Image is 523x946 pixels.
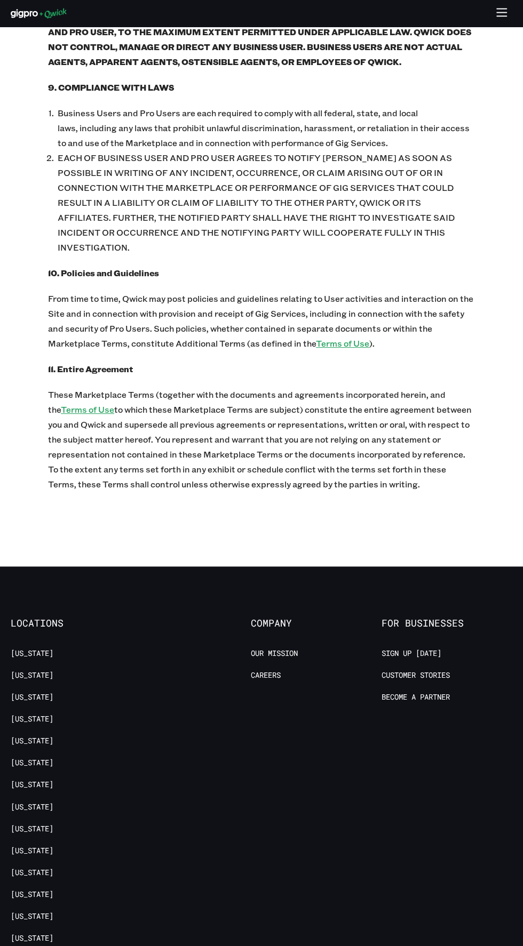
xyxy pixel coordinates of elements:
a: [US_STATE] [11,911,53,921]
p: Business Users and Pro Users are each required to comply with all federal, state, and local laws,... [58,106,475,150]
a: Careers [251,670,281,680]
a: [US_STATE] [11,692,53,702]
a: [US_STATE] [11,889,53,900]
a: [US_STATE] [11,846,53,856]
a: Sign up [DATE] [382,648,441,659]
a: [US_STATE] [11,802,53,812]
a: [US_STATE] [11,648,53,659]
a: [US_STATE] [11,670,53,680]
p: From time to time, Qwick may post policies and guidelines relating to User activities and interac... [48,291,475,351]
a: Terms of Use [61,404,114,415]
a: [US_STATE] [11,933,53,943]
a: [US_STATE] [11,714,53,724]
a: [US_STATE] [11,868,53,878]
a: Become a Partner [382,692,450,702]
p: These Marketplace Terms (together with the documents and agreements incorporated herein, and the ... [48,387,475,492]
p: EACH OF BUSINESS USER AND PRO USER AGREES TO NOTIFY [PERSON_NAME] AS SOON AS POSSIBLE IN WRITING ... [58,150,475,255]
span: Company [251,618,382,629]
a: [US_STATE] [11,824,53,834]
b: 9. COMPLIANCE WITH LAWS [48,82,174,93]
b: 11. Entire Agreement [48,363,133,374]
a: [US_STATE] [11,758,53,768]
a: [US_STATE] [11,780,53,790]
a: [US_STATE] [11,736,53,746]
a: Customer stories [382,670,450,680]
a: Terms of Use [316,338,369,349]
span: For Businesses [382,618,512,629]
a: Our Mission [251,648,298,659]
b: 10. Policies and Guidelines [48,267,159,278]
span: Locations [11,618,141,629]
